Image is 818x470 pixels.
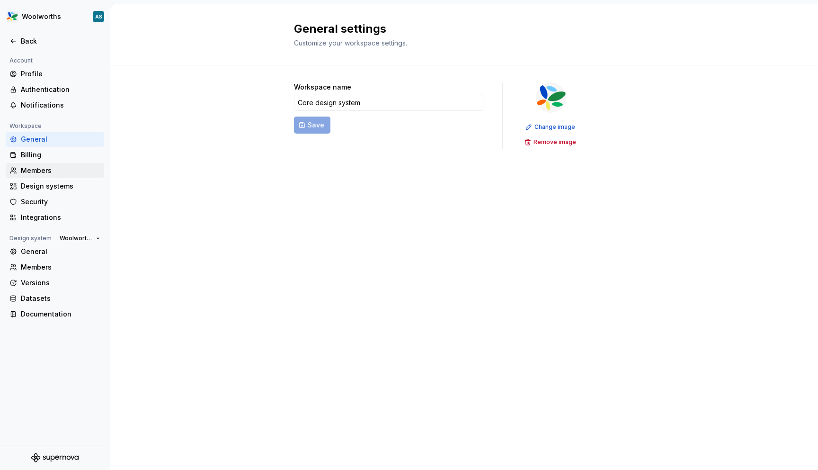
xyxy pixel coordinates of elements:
[6,55,36,66] div: Account
[6,210,104,225] a: Integrations
[60,235,92,242] span: Woolworths
[522,136,580,149] button: Remove image
[533,138,576,146] span: Remove image
[6,244,104,259] a: General
[6,82,104,97] a: Authentication
[6,179,104,194] a: Design systems
[21,309,100,319] div: Documentation
[21,85,100,94] div: Authentication
[6,34,104,49] a: Back
[6,163,104,178] a: Members
[6,233,55,244] div: Design system
[21,150,100,160] div: Billing
[22,12,61,21] div: Woolworths
[21,36,100,46] div: Back
[6,307,104,322] a: Documentation
[6,120,45,132] div: Workspace
[6,291,104,306] a: Datasets
[523,120,579,134] button: Change image
[6,194,104,209] a: Security
[31,453,79,462] svg: Supernova Logo
[21,166,100,175] div: Members
[536,82,566,113] img: 551ca721-6c59-42a7-accd-e26345b0b9d6.png
[21,294,100,303] div: Datasets
[95,13,102,20] div: AS
[21,197,100,207] div: Security
[6,98,104,113] a: Notifications
[2,6,108,27] button: WoolworthsAS
[21,262,100,272] div: Members
[294,39,407,47] span: Customize your workspace settings.
[6,275,104,290] a: Versions
[6,66,104,81] a: Profile
[21,69,100,79] div: Profile
[534,123,575,131] span: Change image
[21,213,100,222] div: Integrations
[6,260,104,275] a: Members
[7,11,18,22] img: 551ca721-6c59-42a7-accd-e26345b0b9d6.png
[21,278,100,288] div: Versions
[6,132,104,147] a: General
[21,181,100,191] div: Design systems
[6,147,104,163] a: Billing
[21,247,100,256] div: General
[294,21,623,36] h2: General settings
[21,135,100,144] div: General
[294,82,351,92] label: Workspace name
[21,100,100,110] div: Notifications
